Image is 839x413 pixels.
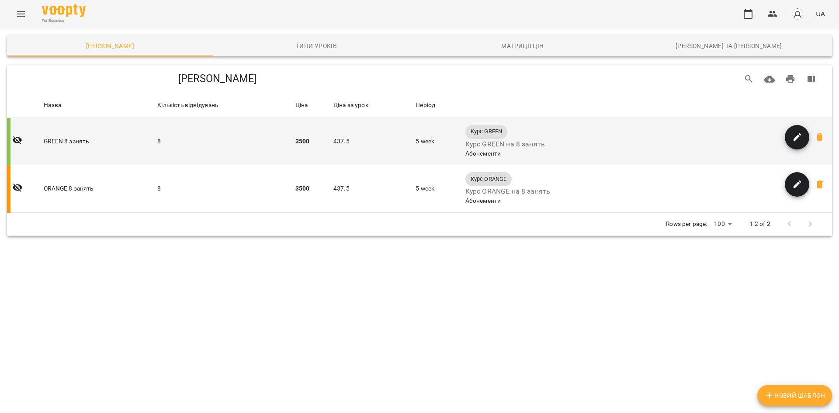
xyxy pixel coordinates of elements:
[414,118,463,165] td: 5 week
[666,220,707,229] p: Rows per page:
[425,41,621,51] span: Матриця цін
[414,165,463,213] td: 5 week
[44,100,61,111] div: Sort
[42,165,156,213] td: ORANGE 8 занять
[156,165,294,213] td: 8
[44,100,61,111] div: Назва
[816,9,825,18] span: UA
[10,3,31,24] button: Menu
[295,185,310,192] b: 3500
[801,69,822,90] button: View Columns
[42,4,86,17] img: Voopty Logo
[416,100,435,111] div: Період
[812,6,829,22] button: UA
[42,118,156,165] td: GREEN 8 занять
[465,175,512,183] span: Курс ORANGE
[738,69,759,90] button: Search
[295,100,308,111] div: Sort
[157,100,218,111] div: Sort
[17,72,417,86] h5: [PERSON_NAME]
[809,127,830,148] span: Ви впевнені, що хочете видалити GREEN 8 занять?
[465,149,830,158] div: Абонементи
[295,100,308,111] div: Ціна
[44,100,154,111] span: Назва
[465,186,553,197] p: Курс ORANGE на 8 занять
[465,197,830,205] div: Абонементи
[156,118,294,165] td: 8
[218,41,414,51] span: Типи уроків
[711,218,735,230] div: 100
[333,100,368,111] div: Ціна за урок
[332,165,414,213] td: 437.5
[465,128,507,135] span: Курс GREEN
[416,100,461,111] span: Період
[42,18,86,24] span: For Business
[416,100,435,111] div: Sort
[295,100,330,111] span: Ціна
[333,100,412,111] span: Ціна за урок
[759,69,780,90] button: Завантажити CSV
[295,138,310,145] b: 3500
[809,174,830,195] span: Ви впевнені, що хочете видалити ORANGE 8 занять?
[749,220,770,229] p: 1-2 of 2
[631,41,827,51] span: [PERSON_NAME] та [PERSON_NAME]
[780,69,801,90] button: Друк
[791,8,804,20] img: avatar_s.png
[465,139,553,149] p: Курс GREEN на 8 занять
[7,65,832,93] div: Table Toolbar
[12,41,208,51] span: [PERSON_NAME]
[333,100,368,111] div: Sort
[332,118,414,165] td: 437.5
[157,100,218,111] div: Кількість відвідувань
[157,100,292,111] span: Кількість відвідувань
